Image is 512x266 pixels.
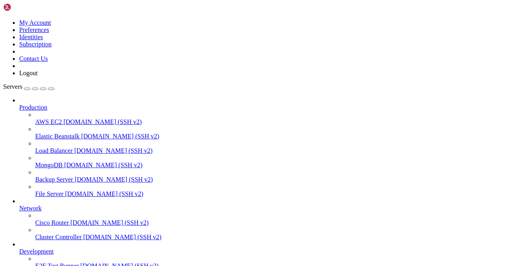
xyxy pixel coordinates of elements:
a: Load Balancer [DOMAIN_NAME] (SSH v2) [35,147,509,154]
span: [DOMAIN_NAME] (SSH v2) [64,162,142,168]
a: Logout [19,70,38,76]
li: Load Balancer [DOMAIN_NAME] (SSH v2) [35,140,509,154]
a: Development [19,248,509,255]
span: MongoDB [35,162,62,168]
a: My Account [19,19,51,26]
span: [DOMAIN_NAME] (SSH v2) [65,190,144,197]
li: AWS EC2 [DOMAIN_NAME] (SSH v2) [35,111,509,126]
a: File Server [DOMAIN_NAME] (SSH v2) [35,190,509,198]
img: Shellngn [3,3,49,11]
a: Cluster Controller [DOMAIN_NAME] (SSH v2) [35,234,509,241]
a: Network [19,205,509,212]
a: Production [19,104,509,111]
a: Elastic Beanstalk [DOMAIN_NAME] (SSH v2) [35,133,509,140]
span: Production [19,104,47,111]
span: Elastic Beanstalk [35,133,80,140]
a: MongoDB [DOMAIN_NAME] (SSH v2) [35,162,509,169]
span: [DOMAIN_NAME] (SSH v2) [75,176,153,183]
a: Backup Server [DOMAIN_NAME] (SSH v2) [35,176,509,183]
a: Servers [3,83,54,90]
span: [DOMAIN_NAME] (SSH v2) [64,118,142,125]
li: Production [19,97,509,198]
span: Development [19,248,54,255]
a: Identities [19,34,43,40]
a: Preferences [19,26,49,33]
a: Contact Us [19,55,48,62]
span: [DOMAIN_NAME] (SSH v2) [74,147,153,154]
span: Network [19,205,42,212]
span: File Server [35,190,64,197]
span: Backup Server [35,176,73,183]
span: Servers [3,83,22,90]
li: Elastic Beanstalk [DOMAIN_NAME] (SSH v2) [35,126,509,140]
span: Load Balancer [35,147,73,154]
span: Cisco Router [35,219,69,226]
li: File Server [DOMAIN_NAME] (SSH v2) [35,183,509,198]
a: Cisco Router [DOMAIN_NAME] (SSH v2) [35,219,509,226]
span: [DOMAIN_NAME] (SSH v2) [83,234,162,240]
li: Cisco Router [DOMAIN_NAME] (SSH v2) [35,212,509,226]
span: [DOMAIN_NAME] (SSH v2) [81,133,160,140]
li: Network [19,198,509,241]
span: Cluster Controller [35,234,82,240]
a: AWS EC2 [DOMAIN_NAME] (SSH v2) [35,118,509,126]
span: AWS EC2 [35,118,62,125]
a: Subscription [19,41,52,48]
li: Backup Server [DOMAIN_NAME] (SSH v2) [35,169,509,183]
span: [DOMAIN_NAME] (SSH v2) [70,219,149,226]
li: MongoDB [DOMAIN_NAME] (SSH v2) [35,154,509,169]
li: Cluster Controller [DOMAIN_NAME] (SSH v2) [35,226,509,241]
